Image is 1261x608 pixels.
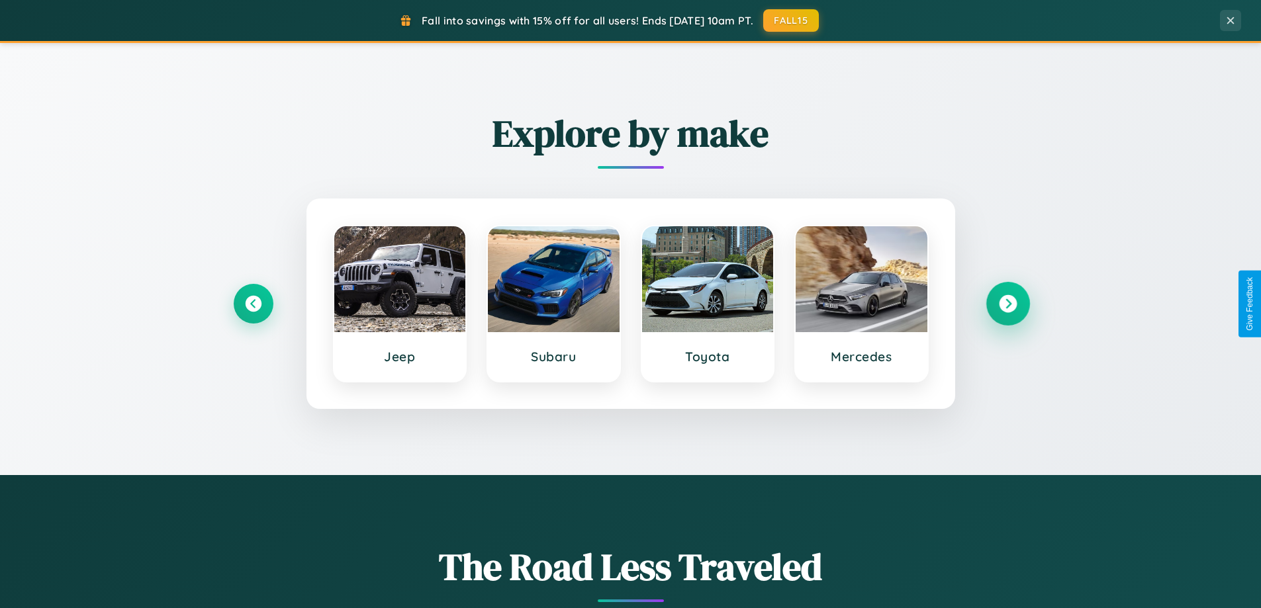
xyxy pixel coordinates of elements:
[501,349,606,365] h3: Subaru
[348,349,453,365] h3: Jeep
[809,349,914,365] h3: Mercedes
[234,108,1028,159] h2: Explore by make
[655,349,761,365] h3: Toyota
[422,14,753,27] span: Fall into savings with 15% off for all users! Ends [DATE] 10am PT.
[234,541,1028,592] h1: The Road Less Traveled
[763,9,819,32] button: FALL15
[1245,277,1254,331] div: Give Feedback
